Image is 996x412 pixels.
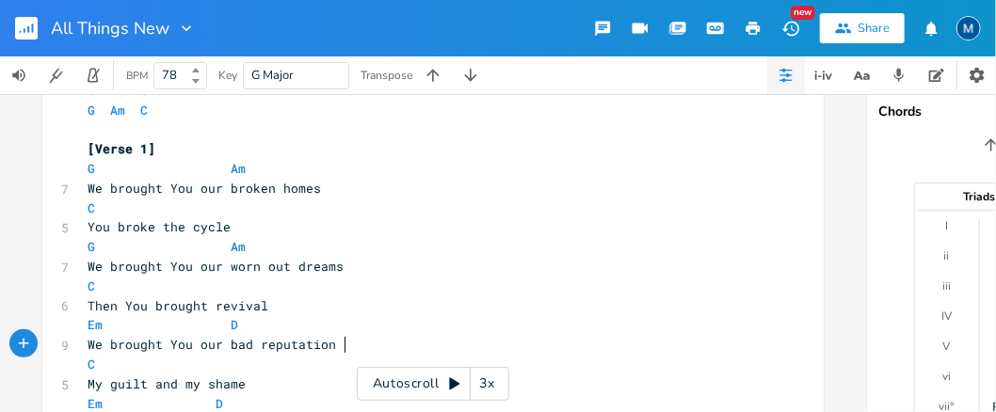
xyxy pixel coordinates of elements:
[216,395,223,412] span: D
[231,316,238,333] span: D
[942,278,951,293] div: iii
[110,102,125,119] span: Am
[88,375,246,392] span: My guilt and my shame
[956,16,981,40] img: Matt Monyhan
[51,20,169,37] span: All Things New
[88,140,155,157] span: [Verse 1]
[231,238,246,255] span: Am
[231,160,246,177] span: Am
[945,218,948,233] div: I
[820,13,905,43] button: Share
[218,70,237,81] div: Key
[88,258,344,275] span: We brought You our worn out dreams
[858,20,890,37] div: Share
[942,369,951,384] div: vi
[88,316,103,333] span: Em
[88,199,95,216] span: C
[126,71,148,81] div: BPM
[88,82,95,99] span: G
[471,367,505,401] div: 3x
[88,160,95,177] span: G
[251,67,294,84] span: G Major
[88,102,95,119] span: G
[791,6,815,20] div: New
[110,82,125,99] span: Am
[88,336,336,353] span: We brought You our bad reputation
[88,395,103,412] span: Em
[943,339,951,354] div: V
[772,11,810,45] button: New
[88,218,231,235] span: You broke the cycle
[944,248,950,263] div: ii
[88,238,95,255] span: G
[88,277,95,294] span: C
[140,102,148,119] span: C
[88,297,268,314] span: Then You brought revival
[361,70,412,81] div: Transpose
[941,309,952,324] div: IV
[140,82,148,99] span: C
[88,356,95,372] span: C
[357,367,509,401] div: Autoscroll
[88,180,321,197] span: We brought You our broken homes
